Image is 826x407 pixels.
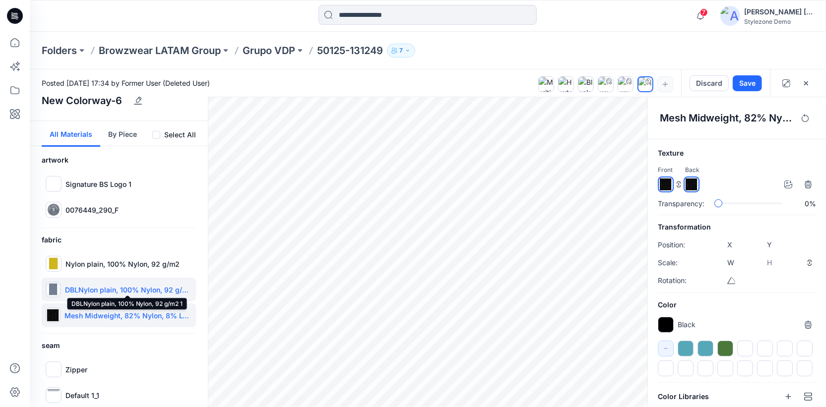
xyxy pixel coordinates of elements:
[47,363,53,369] img: 38okgN+jWfpooSnbv8lenirrL0svSzd9613S++W7m75A287uqCJ1yxGAAAAAElFTkSuQmCC
[42,121,100,147] button: All Materials
[54,363,60,369] img: Loz2q2sX+8AAAAASUVORK5CYII=
[795,198,816,209] p: 0%
[744,18,814,25] div: Stylezone Demo
[65,285,192,295] p: DBLNylon plain, 100% Nylon, 92 g/m2 1
[720,6,740,26] img: avatar
[42,154,196,166] h6: artwork
[48,389,60,401] img: v1DkhwDWFk5njOSoxFZz6gBDAyjYTAswgAAShgULDiusbAAAAAASUVORK5CYII=
[690,75,729,91] button: Discard
[658,198,704,209] p: Transparency:
[660,112,792,124] h4: Mesh Midweight, 82% Nylon, 8% Lycra, 100 g/m2
[243,44,295,58] a: Grupo VDP
[65,205,119,215] p: 0076449_290_F
[733,75,762,91] button: Save
[47,309,59,321] img: k5mXMHNDlFkAAAAASUVORK5CYII=
[658,275,698,287] p: Rotation:
[767,257,775,269] p: H
[658,165,673,175] p: Front
[100,121,145,147] button: By Piece
[48,204,60,216] img: m8iEXP2FjCA3wAAAABJRU5ErkJggg==
[65,364,87,375] p: Zipper
[658,391,709,403] h6: Color Libraries
[698,341,713,356] div: user-color2
[714,199,722,207] div: slider-ex-1
[164,129,196,141] label: Select All
[65,390,99,401] p: Default 1_1
[598,77,613,92] img: New Colorway-4
[65,259,180,269] p: Nylon plain, 100% Nylon, 92 g/m2
[678,319,696,330] p: Black
[65,179,131,189] p: Signature BS Logo 1
[727,257,735,269] p: W
[658,257,698,269] p: Scale:
[767,239,775,251] p: Y
[727,239,735,251] p: X
[638,77,652,91] img: New Colorway-6
[99,44,221,58] a: Browzwear LATAM Group
[686,178,698,190] img: k5mXMHNDlFkAAAAASUVORK5CYII=
[122,79,210,87] a: Former User (Deleted User)
[658,239,698,251] p: Position:
[48,178,60,190] img: vE48yQi9AhuVaAAAAAElFTkSuQmCC
[42,44,77,58] a: Folders
[700,8,708,16] span: 7
[678,341,694,356] div: user-color1
[47,284,59,295] img: G2Z+JhaDn3k4+uYXpZAUMPSthL4AAAAASUVORK5CYII=
[317,44,383,58] p: 50125-131249
[658,221,816,233] h6: Transformation
[658,299,816,311] h6: Color
[660,178,672,190] img: k5mXMHNDlFkAAAAASUVORK5CYII=
[42,234,196,246] h6: fabric
[658,147,816,159] h6: Texture
[387,44,415,58] button: 7
[42,340,196,351] h6: seam
[685,165,699,175] p: Back
[618,77,633,92] img: New Colorway-5
[42,95,122,107] h4: New Colorway-6
[399,45,403,56] p: 7
[717,341,733,356] div: user-color3
[64,310,192,321] p: Mesh Midweight, 82% Nylon, 8% Lycra, 100 g/m2
[744,6,814,18] div: [PERSON_NAME] [PERSON_NAME]
[42,78,210,88] span: Posted [DATE] 17:34 by
[48,258,60,270] img: png;base64,iVBORw0KGgoAAAANSUhEUgAAABcAAAAgCAYAAAD5VeO1AAAAAXNSR0IArs4c6QAAALVJREFUSEvtVNEVgCAIlD...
